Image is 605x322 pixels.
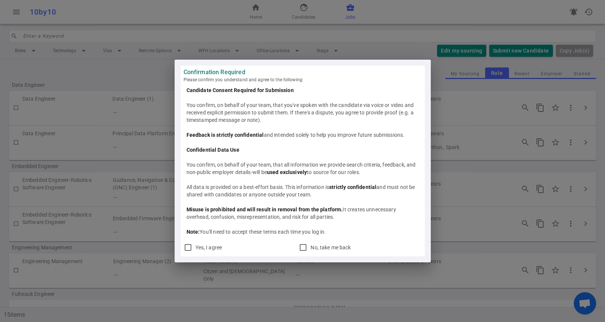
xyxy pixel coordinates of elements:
[267,169,307,175] b: used exclusively
[329,184,376,190] b: strictly confidential
[187,132,264,138] b: Feedback is strictly confidential
[187,183,419,198] div: All data is provided on a best-effort basis. This information is and must not be shared with cand...
[187,147,239,153] b: Confidential Data Use
[184,69,422,76] strong: Confirmation Required
[187,131,419,139] div: and intended solely to help you improve future submissions.
[187,87,294,93] b: Candidate Consent Required for Submission
[195,244,222,250] span: Yes, I agree
[187,161,419,176] div: You confirm, on behalf of your team, that all information we provide-search criteria, feedback, a...
[187,228,419,236] div: You'll need to accept these terms each time you log in.
[187,206,419,221] div: It creates unnecessary overhead, confusion, misrepresentation, and risk for all parties.
[187,101,419,124] div: You confirm, on behalf of your team, that you've spoken with the candidate via voice or video and...
[184,76,422,83] span: Please confirm you understand and agree to the following:
[187,229,200,235] b: Note:
[311,244,351,250] span: No, take me back
[187,206,343,212] b: Misuse is prohibited and will result in removal from the platform.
